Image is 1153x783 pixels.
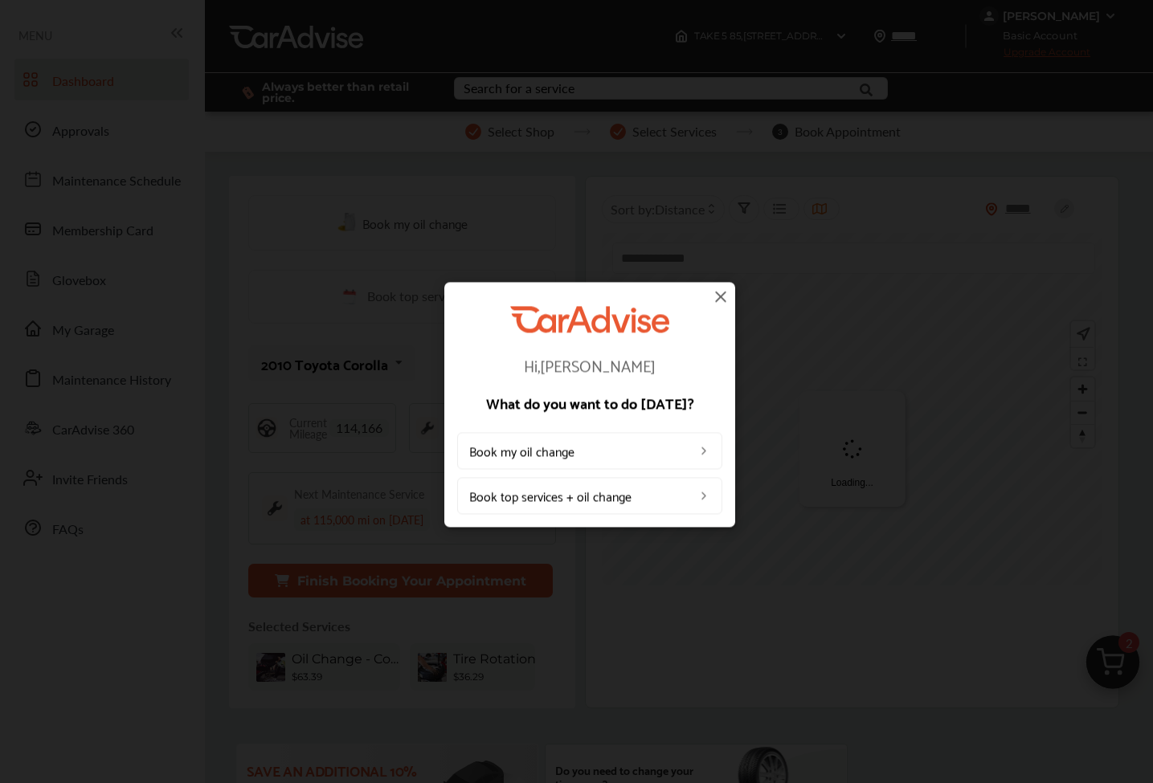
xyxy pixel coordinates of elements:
p: Hi, [PERSON_NAME] [457,357,722,373]
img: left_arrow_icon.0f472efe.svg [697,444,710,457]
img: left_arrow_icon.0f472efe.svg [697,489,710,502]
p: What do you want to do [DATE]? [457,395,722,410]
a: Book my oil change [457,432,722,469]
img: CarAdvise Logo [510,306,669,332]
a: Book top services + oil change [457,477,722,514]
img: close-icon.a004319c.svg [711,287,730,306]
